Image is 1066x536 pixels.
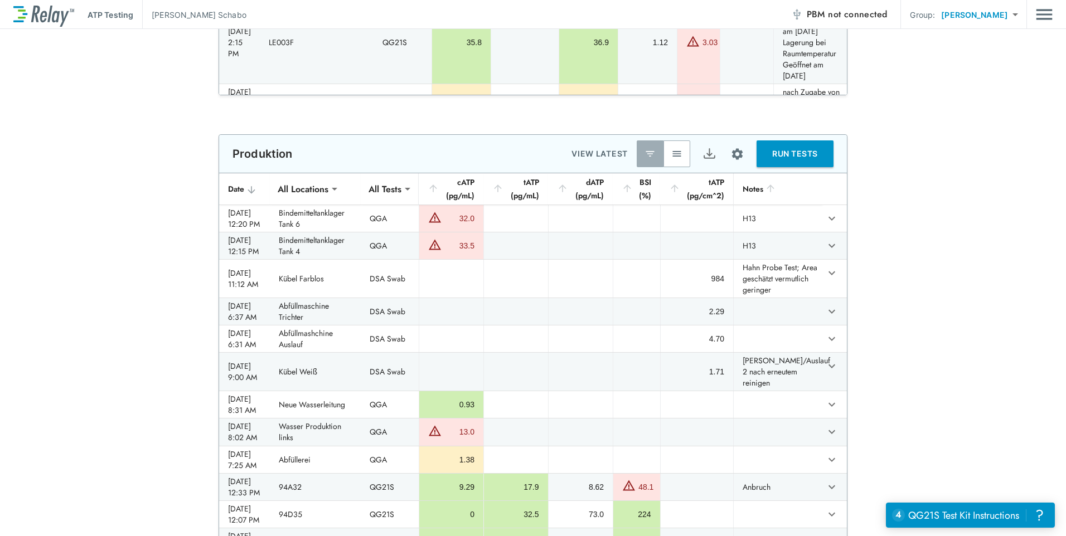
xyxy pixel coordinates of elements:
[361,353,419,391] td: DSA Swab
[622,176,651,202] div: BSI (%)
[670,366,724,377] div: 1.71
[361,232,419,259] td: QGA
[822,477,841,496] button: expand row
[361,391,419,418] td: QGA
[733,474,822,500] td: Anbruch
[822,395,841,414] button: expand row
[822,505,841,524] button: expand row
[374,84,432,122] td: QG21S
[228,328,261,350] div: [DATE] 6:31 AM
[270,298,360,325] td: Abfüllmaschine Trichter
[733,353,822,391] td: [PERSON_NAME]/Auslauf 2 nach erneutem reinigen
[822,450,841,469] button: expand row
[428,509,474,520] div: 0
[558,481,604,493] div: 8.62
[822,302,841,321] button: expand row
[374,1,432,84] td: QG21S
[361,418,419,445] td: QGA
[822,264,841,282] button: expand row
[428,399,474,410] div: 0.93
[361,474,419,500] td: QG21S
[228,235,261,257] div: [DATE] 12:15 PM
[743,182,813,196] div: Notes
[270,260,360,298] td: Kübel Farblos
[260,84,374,122] td: 2K Härter
[807,7,888,22] span: PBM
[428,424,442,437] img: Warning
[1036,4,1053,25] img: Drawer Icon
[730,147,744,161] img: Settings Icon
[228,267,261,290] div: [DATE] 11:12 AM
[361,205,419,232] td: QGA
[270,232,360,259] td: Bindemitteltanklager Tank 4
[361,446,419,473] td: QGA
[361,178,409,200] div: All Tests
[260,1,374,84] td: LE003F
[733,205,822,232] td: H13
[886,503,1055,528] iframe: Resource center
[228,449,261,471] div: [DATE] 7:25 AM
[787,3,892,26] button: PBM not connected
[361,325,419,352] td: DSA Swab
[558,509,604,520] div: 73.0
[702,147,716,161] img: Export Icon
[428,176,474,202] div: cATP (pg/mL)
[622,479,636,492] img: Warning
[822,236,841,255] button: expand row
[773,1,845,84] td: Angesetzt am [DATE] Abgefüllt am [DATE] Lagerung bei Raumtemperatur Geöffnet am [DATE]
[757,140,834,167] button: RUN TESTS
[270,178,336,200] div: All Locations
[622,509,651,520] div: 224
[493,509,539,520] div: 32.5
[270,325,360,352] td: Abfüllmashchine Auslauf
[557,176,604,202] div: dATP (pg/mL)
[822,357,841,376] button: expand row
[428,454,474,465] div: 1.38
[228,476,261,498] div: [DATE] 12:33 PM
[228,503,261,525] div: [DATE] 12:07 PM
[219,173,270,205] th: Date
[270,501,360,528] td: 94D35
[152,9,246,21] p: [PERSON_NAME] Schabo
[228,86,251,120] div: [DATE] 1:49 PM
[88,9,133,21] p: ATP Testing
[828,8,887,21] span: not connected
[571,147,628,160] p: VIEW LATEST
[361,260,419,298] td: DSA Swab
[627,37,668,48] div: 1.12
[270,391,360,418] td: Neue Wasserleitung
[791,9,802,20] img: Offline Icon
[910,9,935,21] p: Group:
[228,207,261,230] div: [DATE] 12:20 PM
[441,37,482,48] div: 35.8
[270,474,360,500] td: 94A32
[669,176,724,202] div: tATP (pg/cm^2)
[228,360,261,383] div: [DATE] 9:00 AM
[270,353,360,391] td: Kübel Weiß
[270,418,360,445] td: Wasser Produktion links
[733,232,822,259] td: H13
[428,481,474,493] div: 9.29
[723,139,752,169] button: Site setup
[13,3,74,27] img: LuminUltra Relay
[428,238,442,251] img: Warning
[444,213,474,224] div: 32.0
[696,140,723,167] button: Export
[702,37,718,48] div: 3.03
[568,37,609,48] div: 36.9
[773,84,845,122] td: nach Zugabe von 94A40 (0,2% am [DATE] 14:50)
[270,205,360,232] td: Bindemitteltanklager Tank 6
[232,147,293,160] p: Produktion
[670,273,724,284] div: 984
[361,501,419,528] td: QG21S
[822,329,841,348] button: expand row
[822,209,841,228] button: expand row
[444,426,474,437] div: 13.0
[228,393,261,416] div: [DATE] 8:31 AM
[822,422,841,441] button: expand row
[645,148,656,159] img: Latest
[428,211,442,224] img: Warning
